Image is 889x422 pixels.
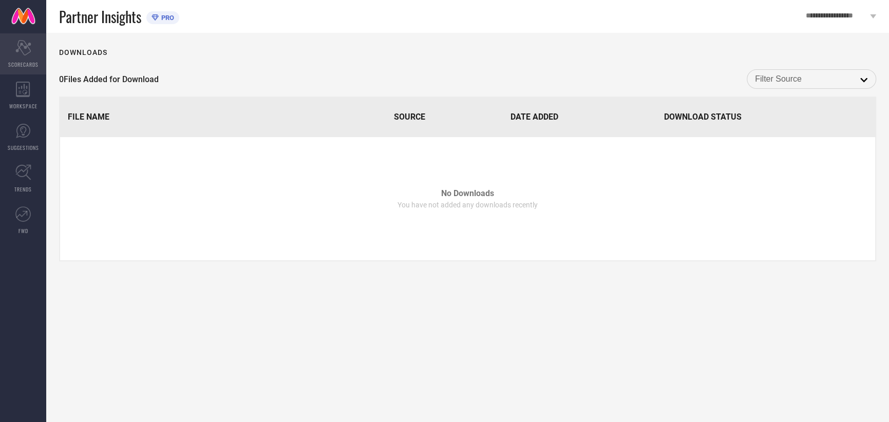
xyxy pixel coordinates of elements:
span: File Name [68,112,109,122]
span: Source [393,112,425,122]
span: Partner Insights [59,6,141,27]
span: 0 Files Added for Download [59,74,159,84]
span: WORKSPACE [9,102,37,110]
span: You have not added any downloads recently [398,201,538,209]
span: FWD [18,227,28,235]
span: SCORECARDS [8,61,39,68]
span: No Downloads [441,188,494,198]
span: TRENDS [14,185,32,193]
span: Download Status [664,112,742,122]
h1: Downloads [59,48,107,56]
span: Date Added [510,112,558,122]
span: SUGGESTIONS [8,144,39,151]
span: PRO [159,14,174,22]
